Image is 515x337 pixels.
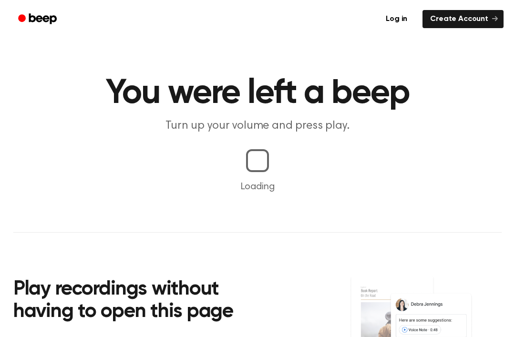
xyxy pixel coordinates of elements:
p: Turn up your volume and press play. [74,118,441,134]
a: Log in [376,8,417,30]
p: Loading [11,180,504,194]
h2: Play recordings without having to open this page [13,278,270,324]
a: Create Account [422,10,504,28]
h1: You were left a beep [13,76,502,111]
a: Beep [11,10,65,29]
